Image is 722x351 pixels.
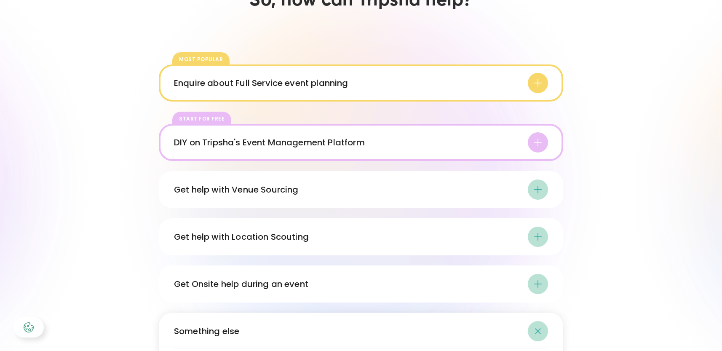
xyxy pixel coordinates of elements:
div: Get Onsite help during an event [174,278,308,290]
div: Get help with Location Scouting [174,230,309,243]
div: DIY on Tripsha's Event Management Platform [174,136,365,149]
div: Get help with Venue Sourcing [174,180,548,200]
div: Something else [174,325,239,338]
div: Something else [174,321,548,341]
div: DIY on Tripsha's Event Management Platform [174,132,548,153]
div: most popular [179,56,223,63]
div: Enquire about Full Service event planning [174,77,348,89]
div: Enquire about Full Service event planning [174,73,548,93]
div: Get Onsite help during an event [174,274,548,294]
div: Start for free [179,115,225,123]
div: Get help with Location Scouting [174,227,548,247]
div: Get help with Venue Sourcing [174,183,298,196]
